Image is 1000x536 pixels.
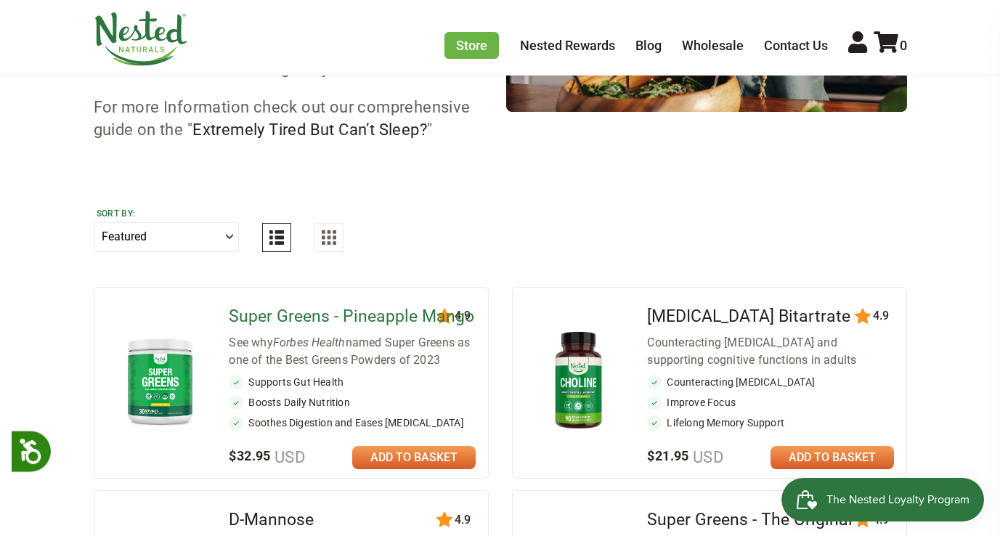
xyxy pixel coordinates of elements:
[229,375,476,389] li: Supports Gut Health
[900,38,907,53] span: 0
[229,334,476,369] div: See why named Super Greens as one of the Best Greens Powders of 2023
[689,448,723,466] span: USD
[682,38,744,53] a: Wholesale
[764,38,828,53] a: Contact Us
[94,11,188,66] img: Nested Naturals
[118,332,203,430] img: Super Greens - Pineapple Mango
[520,38,615,53] a: Nested Rewards
[271,448,305,466] span: USD
[192,121,427,139] a: Extremely Tired But Can’t Sleep?
[781,478,985,521] iframe: Button to open loyalty program pop-up
[647,375,894,389] li: Counteracting [MEDICAL_DATA]
[94,97,483,142] p: For more Information check out our comprehensive guide on the " "
[322,230,336,245] img: Grid
[229,510,314,529] a: D-Mannose
[229,395,476,410] li: Boosts Daily Nutrition
[647,448,723,463] span: $21.95
[229,448,305,463] span: $32.95
[536,325,621,436] img: Choline Bitartrate
[229,306,474,326] a: Super Greens - Pineapple Mango
[874,38,907,53] a: 0
[647,306,850,326] a: [MEDICAL_DATA] Bitartrate
[635,38,662,53] a: Blog
[444,32,499,59] a: Store
[229,415,476,430] li: Soothes Digestion and Eases [MEDICAL_DATA]
[273,336,346,349] em: Forbes Health
[647,395,894,410] li: Improve Focus
[647,334,894,369] div: Counteracting [MEDICAL_DATA] and supporting cognitive functions in adults
[647,415,894,430] li: Lifelong Memory Support
[97,208,236,219] label: Sort by:
[269,230,284,245] img: List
